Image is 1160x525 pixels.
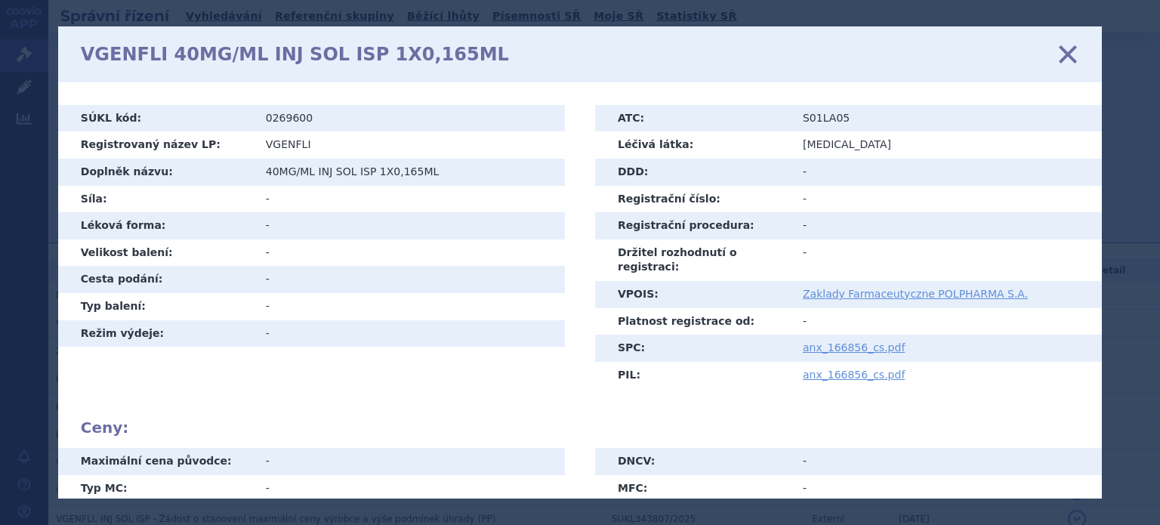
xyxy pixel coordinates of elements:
[791,159,1102,186] td: -
[255,131,565,159] td: VGENFLI
[58,448,255,475] th: Maximální cena původce:
[58,131,255,159] th: Registrovaný název LP:
[255,186,565,213] td: -
[791,475,1102,516] td: -
[791,131,1102,159] td: [MEDICAL_DATA]
[595,186,791,213] th: Registrační číslo:
[791,212,1102,239] td: -
[595,362,791,389] th: PIL:
[255,293,565,320] td: -
[595,212,791,239] th: Registrační procedura:
[1057,43,1079,66] a: zavřít
[595,105,791,132] th: ATC:
[595,308,791,335] th: Platnost registrace od:
[81,418,1079,437] h2: Ceny:
[255,239,565,267] td: -
[255,266,565,293] td: -
[791,186,1102,213] td: -
[255,212,565,239] td: -
[81,497,243,521] p: maximální cena výrobce (MCV) nebo oznámená cena původce (OP)
[791,308,1102,335] td: -
[595,131,791,159] th: Léčivá látka:
[595,475,791,516] th: MFC:
[58,266,255,293] th: Cesta podání:
[595,159,791,186] th: DDD:
[58,159,255,186] th: Doplněk názvu:
[791,239,1102,281] td: -
[791,448,1102,475] td: -
[791,105,1102,132] td: S01LA05
[58,105,255,132] th: SÚKL kód:
[595,335,791,362] th: SPC:
[58,239,255,267] th: Velikost balení:
[595,281,791,308] th: VPOIS:
[81,44,509,66] h1: VGENFLI 40MG/ML INJ SOL ISP 1X0,165ML
[803,369,905,381] a: anx_166856_cs.pdf
[58,212,255,239] th: Léková forma:
[58,293,255,320] th: Typ balení:
[255,159,565,186] td: 40MG/ML INJ SOL ISP 1X0,165ML
[58,320,255,347] th: Režim výdeje:
[595,239,791,281] th: Držitel rozhodnutí o registraci:
[255,320,565,347] td: -
[255,105,565,132] td: 0269600
[58,186,255,213] th: Síla:
[266,454,554,469] div: -
[618,497,780,509] p: maximální finální cena
[803,341,905,354] a: anx_166856_cs.pdf
[595,448,791,475] th: DNCV:
[803,288,1028,300] a: Zaklady Farmaceutyczne POLPHARMA S.A.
